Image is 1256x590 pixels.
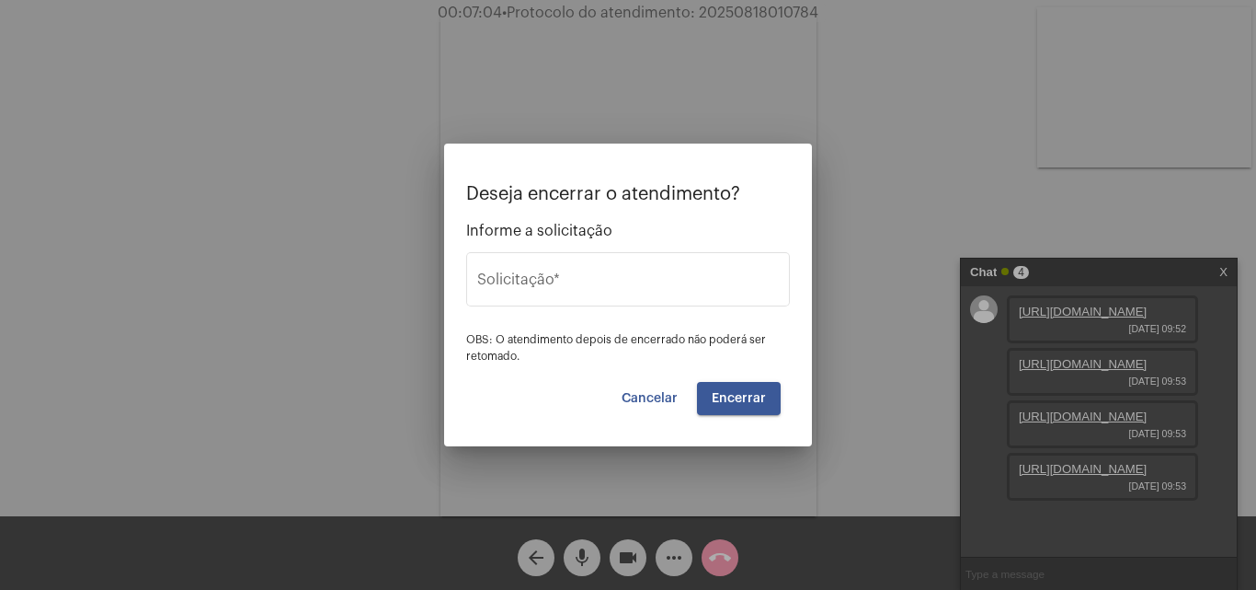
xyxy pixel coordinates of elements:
[477,275,779,292] input: Buscar solicitação
[712,392,766,405] span: Encerrar
[697,382,781,415] button: Encerrar
[607,382,692,415] button: Cancelar
[466,184,790,204] p: Deseja encerrar o atendimento?
[622,392,678,405] span: Cancelar
[466,223,790,239] span: Informe a solicitação
[466,334,766,362] span: OBS: O atendimento depois de encerrado não poderá ser retomado.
